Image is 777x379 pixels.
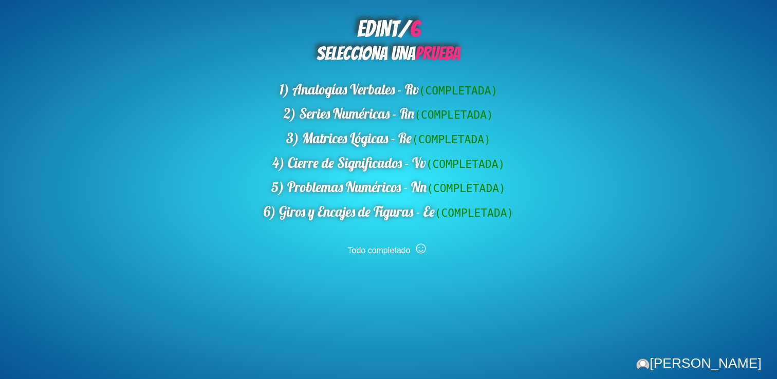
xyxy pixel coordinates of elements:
span: (COMPLETADA) [435,206,514,219]
span: 6 [410,17,420,41]
b: EDINT/ [357,17,420,41]
span: (COMPLETADA) [412,133,491,146]
div: [PERSON_NAME] [636,355,761,371]
span: (COMPLETADA) [427,182,506,195]
span: Todo completado [348,246,411,255]
span: PRUEBA [415,44,460,64]
span: (COMPLETADA) [414,108,493,121]
span: (COMPLETADA) [419,84,498,97]
span: SELECCIONA UNA [317,44,460,64]
span: ☺ [413,238,430,257]
span: (COMPLETADA) [426,158,505,170]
